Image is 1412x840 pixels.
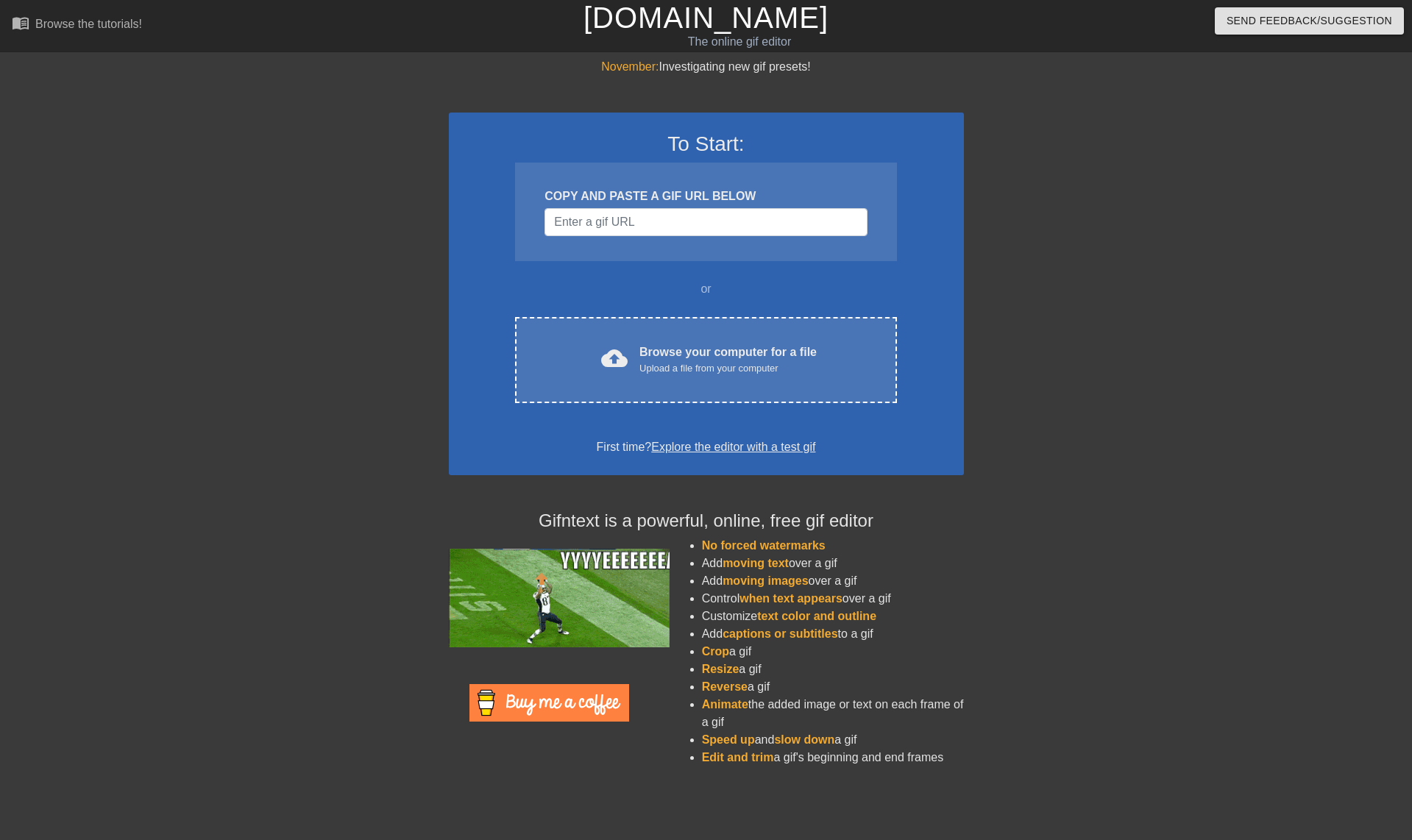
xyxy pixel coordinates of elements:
span: Crop [702,645,729,658]
li: a gif [702,643,964,661]
span: when text appears [739,592,842,605]
h3: To Start: [468,132,945,157]
span: moving images [723,574,808,587]
span: captions or subtitles [723,627,837,640]
li: Add over a gif [702,555,964,572]
div: COPY AND PASTE A GIF URL BELOW [544,188,867,205]
button: Send Feedback/Suggestion [1215,7,1404,35]
li: Add over a gif [702,572,964,590]
a: Explore the editor with a test gif [651,441,815,453]
span: text color and outline [757,610,876,622]
input: Username [544,208,867,236]
li: and a gif [702,731,964,749]
span: Edit and trim [702,751,774,764]
span: slow down [774,733,834,746]
span: Send Feedback/Suggestion [1227,12,1392,30]
li: Control over a gif [702,590,964,608]
div: Browse the tutorials! [35,18,142,30]
div: First time? [468,438,945,456]
div: or [487,280,926,298]
a: Browse the tutorials! [12,14,142,37]
li: the added image or text on each frame of a gif [702,696,964,731]
img: football_small.gif [449,549,670,647]
li: a gif [702,661,964,678]
div: Investigating new gif presets! [449,58,964,76]
span: No forced watermarks [702,539,826,552]
span: Animate [702,698,748,711]
div: Browse your computer for a file [639,344,817,376]
div: The online gif editor [478,33,1001,51]
li: Customize [702,608,964,625]
h4: Gifntext is a powerful, online, free gif editor [449,510,964,532]
div: Upload a file from your computer [639,361,817,376]
li: Add to a gif [702,625,964,643]
li: a gif's beginning and end frames [702,749,964,766]
li: a gif [702,678,964,696]
span: Resize [702,663,739,675]
img: Buy Me A Coffee [469,684,629,722]
span: moving text [723,557,789,569]
span: menu_book [12,14,29,32]
span: November: [601,60,659,73]
span: Speed up [702,733,755,746]
span: Reverse [702,680,748,693]
span: cloud_upload [601,345,628,371]
a: [DOMAIN_NAME] [583,1,829,34]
